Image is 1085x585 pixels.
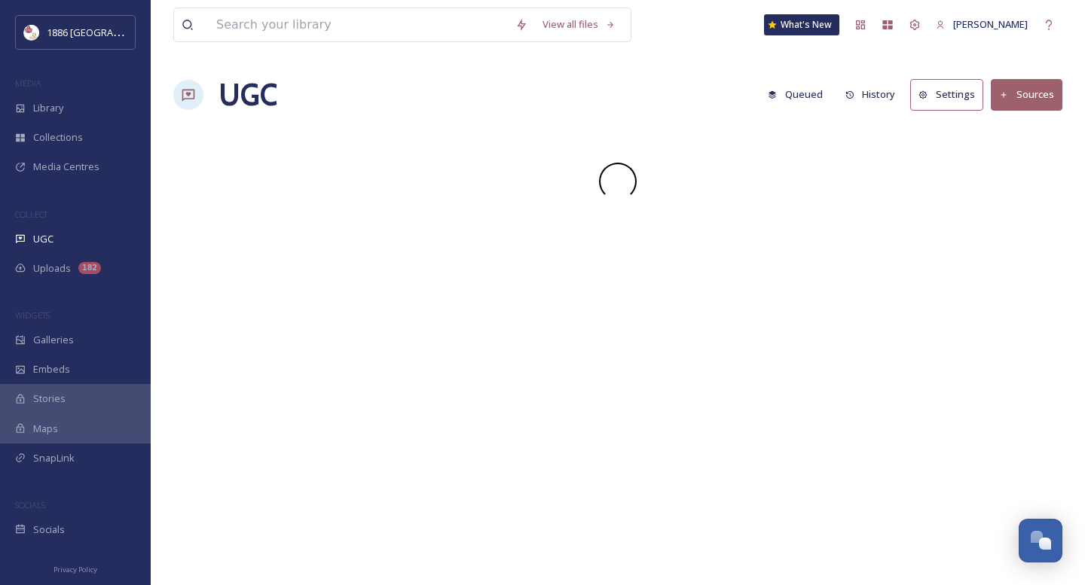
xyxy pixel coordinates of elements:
button: Queued [760,80,830,109]
span: MEDIA [15,78,41,89]
a: Privacy Policy [53,559,97,577]
input: Search your library [209,8,508,41]
a: UGC [219,72,277,117]
button: History [838,80,903,109]
span: Library [33,101,63,115]
span: Stories [33,392,66,406]
a: View all files [535,10,623,39]
a: Settings [910,79,991,110]
span: Socials [33,523,65,537]
button: Sources [991,79,1062,110]
a: History [838,80,911,109]
span: Privacy Policy [53,565,97,574]
span: Embeds [33,362,70,376]
span: [PERSON_NAME] [953,17,1028,31]
span: COLLECT [15,209,47,220]
button: Settings [910,79,983,110]
span: SnapLink [33,451,75,465]
span: Media Centres [33,160,99,174]
span: UGC [33,232,53,246]
a: Queued [760,80,838,109]
div: 182 [78,262,101,274]
button: Open Chat [1019,519,1062,562]
span: SOCIALS [15,499,45,510]
span: Uploads [33,261,71,276]
img: logos.png [24,25,39,40]
a: [PERSON_NAME] [928,10,1035,39]
span: 1886 [GEOGRAPHIC_DATA] [47,25,166,39]
span: Galleries [33,333,74,347]
span: Maps [33,422,58,436]
span: Collections [33,130,83,145]
a: What's New [764,14,839,35]
span: WIDGETS [15,309,50,321]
